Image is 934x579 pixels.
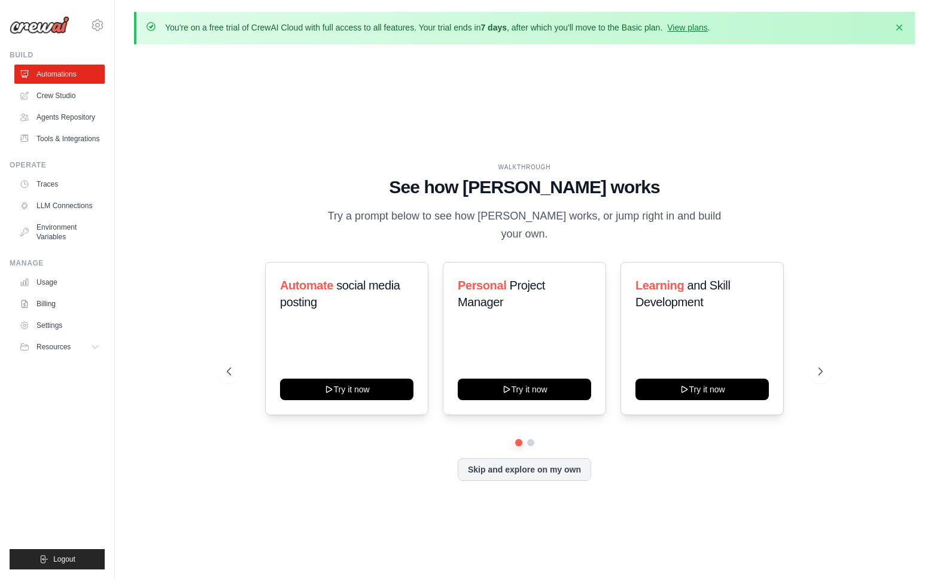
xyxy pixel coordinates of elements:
[227,176,823,198] h1: See how [PERSON_NAME] works
[14,337,105,356] button: Resources
[480,23,507,32] strong: 7 days
[14,108,105,127] a: Agents Repository
[458,279,506,292] span: Personal
[458,458,591,481] button: Skip and explore on my own
[14,316,105,335] a: Settings
[14,218,105,246] a: Environment Variables
[14,273,105,292] a: Usage
[14,175,105,194] a: Traces
[10,258,105,268] div: Manage
[14,129,105,148] a: Tools & Integrations
[635,279,684,292] span: Learning
[458,379,591,400] button: Try it now
[10,50,105,60] div: Build
[165,22,710,33] p: You're on a free trial of CrewAI Cloud with full access to all features. Your trial ends in , aft...
[10,16,69,34] img: Logo
[36,342,71,352] span: Resources
[14,86,105,105] a: Crew Studio
[53,554,75,564] span: Logout
[280,379,413,400] button: Try it now
[635,379,769,400] button: Try it now
[458,279,545,309] span: Project Manager
[667,23,707,32] a: View plans
[324,208,726,243] p: Try a prompt below to see how [PERSON_NAME] works, or jump right in and build your own.
[280,279,400,309] span: social media posting
[10,160,105,170] div: Operate
[14,294,105,313] a: Billing
[14,65,105,84] a: Automations
[227,163,823,172] div: WALKTHROUGH
[280,279,333,292] span: Automate
[14,196,105,215] a: LLM Connections
[635,279,730,309] span: and Skill Development
[10,549,105,569] button: Logout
